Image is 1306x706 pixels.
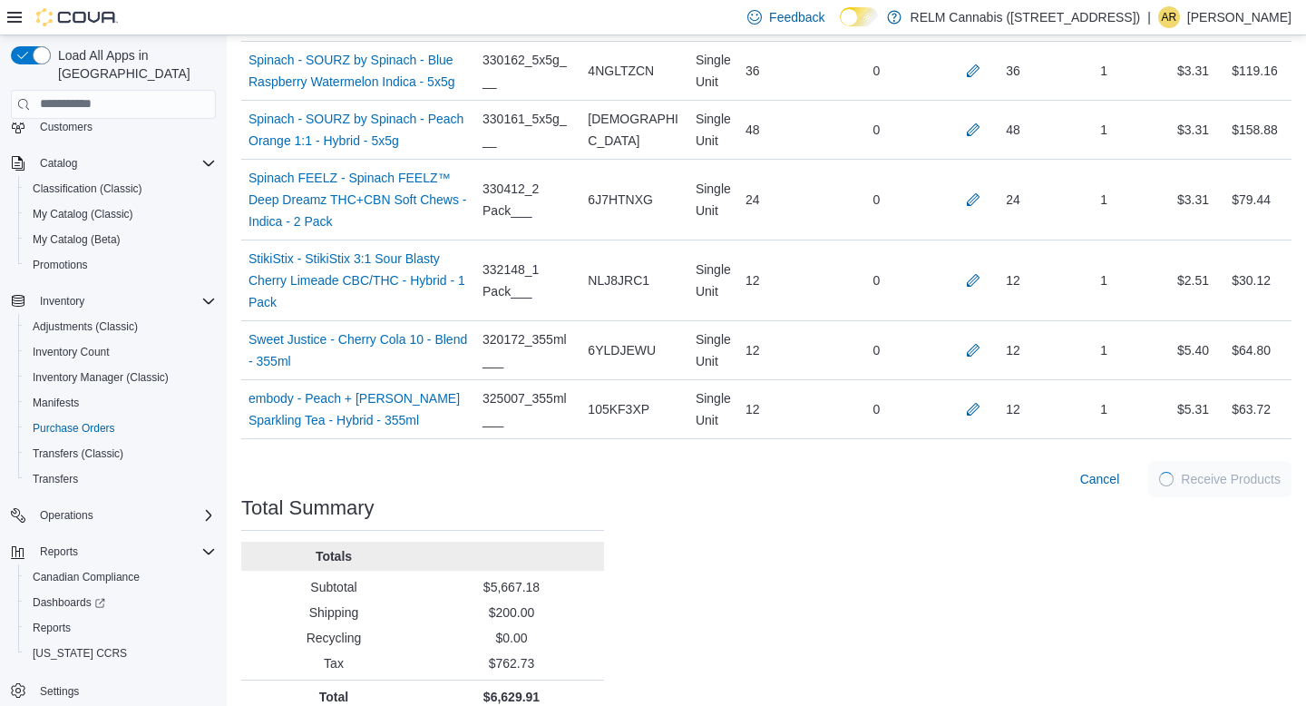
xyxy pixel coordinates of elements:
span: Inventory Count [25,341,216,363]
span: Transfers (Classic) [25,443,216,465]
span: Cancel [1080,470,1120,488]
div: Single Unit [688,321,738,379]
button: Classification (Classic) [18,176,223,201]
div: Single Unit [688,380,738,438]
div: 1 [1046,391,1161,427]
div: $158.88 [1232,119,1278,141]
div: 0 [816,262,937,299]
div: 48 [738,112,816,148]
button: Adjustments (Classic) [18,314,223,339]
a: Canadian Compliance [25,566,147,588]
a: My Catalog (Classic) [25,203,141,225]
span: Settings [33,679,216,701]
button: Inventory [4,289,223,314]
span: NLJ8JRC1 [588,270,649,291]
button: Inventory Manager (Classic) [18,365,223,390]
div: 0 [816,53,937,89]
p: Subtotal [249,578,419,596]
button: Reports [4,539,223,564]
span: Dashboards [33,595,105,610]
span: Manifests [33,396,79,410]
div: 12 [1006,339,1020,361]
span: My Catalog (Beta) [25,229,216,250]
p: [PERSON_NAME] [1187,6,1291,28]
span: Promotions [33,258,88,272]
span: Inventory Manager (Classic) [25,367,216,388]
button: Purchase Orders [18,416,223,441]
span: Load All Apps in [GEOGRAPHIC_DATA] [51,46,216,83]
h3: Total Summary [241,497,375,519]
button: My Catalog (Beta) [18,227,223,252]
div: Single Unit [688,251,738,309]
div: 12 [738,391,816,427]
p: $0.00 [426,629,597,647]
a: Dashboards [25,592,112,613]
span: Customers [40,120,93,134]
div: 24 [738,181,816,218]
button: Promotions [18,252,223,278]
span: Classification (Classic) [33,181,142,196]
span: Purchase Orders [25,417,216,439]
a: Reports [25,617,78,639]
span: Inventory Count [33,345,110,359]
span: Classification (Classic) [25,178,216,200]
img: Cova [36,8,118,26]
span: Catalog [33,152,216,174]
span: Transfers (Classic) [33,446,123,461]
div: 1 [1046,53,1161,89]
a: Purchase Orders [25,417,122,439]
button: Reports [18,615,223,641]
div: $3.31 [1162,112,1224,148]
button: [US_STATE] CCRS [18,641,223,666]
span: Inventory [40,294,84,309]
p: Tax [249,654,419,672]
p: RELM Cannabis ([STREET_ADDRESS]) [911,6,1141,28]
span: Adjustments (Classic) [33,319,138,334]
div: $2.51 [1162,262,1224,299]
div: 36 [738,53,816,89]
span: Reports [40,544,78,559]
div: $119.16 [1232,60,1278,82]
div: Alysha Robinson [1158,6,1180,28]
div: 12 [1006,270,1020,291]
button: Cancel [1073,461,1127,497]
p: Totals [249,547,419,565]
span: Reports [33,621,71,635]
p: Recycling [249,629,419,647]
span: 330412_2 Pack___ [482,178,573,221]
input: Dark Mode [840,7,878,26]
a: Classification (Classic) [25,178,150,200]
div: 36 [1006,60,1020,82]
span: 330162_5x5g___ [482,49,573,93]
span: 6J7HTNXG [588,189,653,211]
button: Operations [33,505,101,526]
span: Manifests [25,392,216,414]
button: Operations [4,503,223,528]
div: 1 [1046,112,1161,148]
div: $3.31 [1162,181,1224,218]
span: Settings [40,684,79,699]
p: $5,667.18 [426,578,597,596]
div: $63.72 [1232,398,1271,420]
span: 332148_1 Pack___ [482,259,573,302]
span: Inventory Manager (Classic) [33,370,169,385]
div: 1 [1046,332,1161,368]
span: Washington CCRS [25,642,216,664]
div: 1 [1046,262,1161,299]
span: Transfers [33,472,78,486]
a: Spinach - SOURZ by Spinach - Blue Raspberry Watermelon Indica - 5x5g [249,49,468,93]
a: Transfers [25,468,85,490]
span: [DEMOGRAPHIC_DATA] [588,108,681,152]
a: Spinach FEELZ - Spinach FEELZ™ Deep Dreamz THC+CBN Soft Chews - Indica - 2 Pack [249,167,468,232]
div: 0 [816,391,937,427]
div: $30.12 [1232,270,1271,291]
div: $5.40 [1162,332,1224,368]
div: 0 [816,332,937,368]
span: 4NGLTZCN [588,60,654,82]
div: 0 [816,181,937,218]
button: Canadian Compliance [18,564,223,590]
a: Promotions [25,254,95,276]
span: Customers [33,115,216,138]
button: Inventory [33,290,92,312]
a: Adjustments (Classic) [25,316,145,338]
